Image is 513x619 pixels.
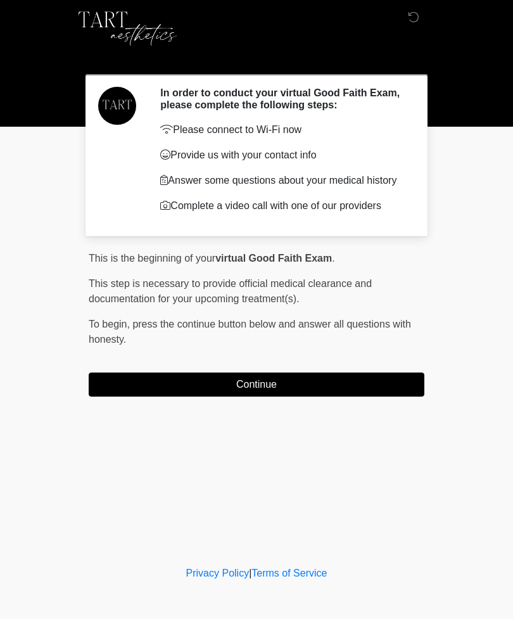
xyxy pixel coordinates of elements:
[332,253,334,264] span: .
[251,568,327,578] a: Terms of Service
[89,373,424,397] button: Continue
[160,122,405,137] p: Please connect to Wi-Fi now
[98,87,136,125] img: Agent Avatar
[160,173,405,188] p: Answer some questions about your medical history
[89,319,132,329] span: To begin,
[89,319,411,345] span: press the continue button below and answer all questions with honesty.
[89,253,215,264] span: This is the beginning of your
[76,10,177,48] img: TART Aesthetics, LLC Logo
[89,278,372,304] span: This step is necessary to provide official medical clearance and documentation for your upcoming ...
[249,568,251,578] a: |
[79,46,434,69] h1: ‎ ‎
[160,148,405,163] p: Provide us with your contact info
[160,87,405,111] h2: In order to conduct your virtual Good Faith Exam, please complete the following steps:
[215,253,332,264] strong: virtual Good Faith Exam
[186,568,250,578] a: Privacy Policy
[160,198,405,214] p: Complete a video call with one of our providers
